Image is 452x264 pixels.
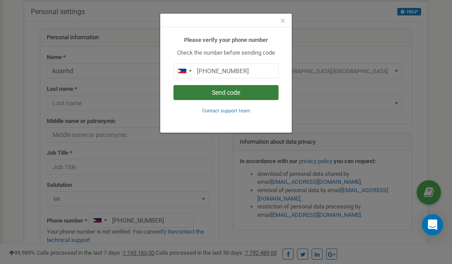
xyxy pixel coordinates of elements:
[202,108,250,114] small: Contact support team
[173,49,279,57] p: Check the number before sending code
[422,214,443,235] div: Open Intercom Messenger
[173,63,279,78] input: 0905 123 4567
[184,37,268,43] b: Please verify your phone number
[280,15,285,26] span: ×
[280,16,285,26] button: Close
[173,85,279,100] button: Send code
[174,64,194,78] div: Telephone country code
[202,107,250,114] a: Contact support team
